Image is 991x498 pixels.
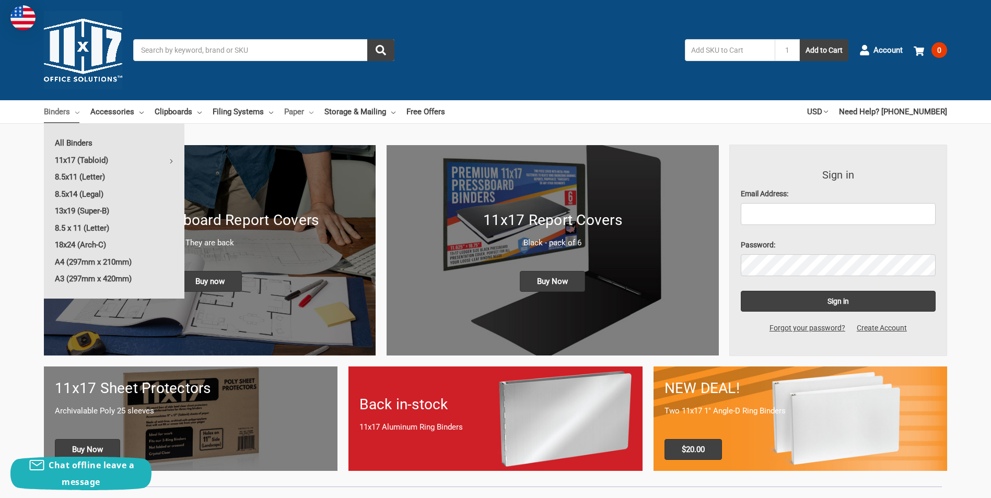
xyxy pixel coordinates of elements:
[213,100,273,123] a: Filing Systems
[55,209,365,231] h1: 11x17 Pressboard Report Covers
[44,254,184,270] a: A4 (297mm x 210mm)
[398,237,707,249] p: Black - pack of 6
[914,37,947,64] a: 0
[44,100,79,123] a: Binders
[44,11,122,89] img: 11x17.com
[49,459,134,488] span: Chat offline leave a message
[387,145,718,355] img: 11x17 Report Covers
[851,323,913,334] a: Create Account
[685,39,775,61] input: Add SKU to Cart
[178,271,242,292] span: Buy now
[873,44,903,56] span: Account
[859,37,903,64] a: Account
[741,240,936,251] label: Password:
[807,100,828,123] a: USD
[520,271,585,292] span: Buy Now
[741,167,936,183] h3: Sign in
[55,439,120,460] span: Buy Now
[10,5,36,30] img: duty and tax information for United States
[44,152,184,169] a: 11x17 (Tabloid)
[44,169,184,185] a: 8.5x11 (Letter)
[359,394,631,416] h1: Back in-stock
[133,39,394,61] input: Search by keyword, brand or SKU
[664,439,722,460] span: $20.00
[55,405,327,417] p: Archivalable Poly 25 sleeves
[664,377,936,399] h1: NEW DEAL!
[44,366,337,470] a: 11x17 sheet protectors 11x17 Sheet Protectors Archivalable Poly 25 sleeves Buy Now
[764,323,851,334] a: Forgot your password?
[324,100,395,123] a: Storage & Mailing
[55,237,365,249] p: They are back
[741,291,936,312] input: Sign in
[44,186,184,203] a: 8.5x14 (Legal)
[44,145,376,355] a: New 11x17 Pressboard Binders 11x17 Pressboard Report Covers They are back Buy now
[654,366,947,470] a: 11x17 Binder 2-pack only $20.00 NEW DEAL! Two 11x17 1" Angle-D Ring Binders $20.00
[931,42,947,58] span: 0
[10,457,151,490] button: Chat offline leave a message
[44,145,376,355] img: New 11x17 Pressboard Binders
[741,188,936,199] label: Email Address:
[348,366,642,470] a: Back in-stock 11x17 Aluminum Ring Binders
[387,145,718,355] a: 11x17 Report Covers 11x17 Report Covers Black - pack of 6 Buy Now
[359,421,631,433] p: 11x17 Aluminum Ring Binders
[905,470,991,498] iframe: Google Customer Reviews
[44,135,184,151] a: All Binders
[284,100,313,123] a: Paper
[90,100,144,123] a: Accessories
[800,39,848,61] button: Add to Cart
[664,405,936,417] p: Two 11x17 1" Angle-D Ring Binders
[398,209,707,231] h1: 11x17 Report Covers
[55,377,327,399] h1: 11x17 Sheet Protectors
[155,100,202,123] a: Clipboards
[44,236,184,253] a: 18x24 (Arch-C)
[406,100,445,123] a: Free Offers
[44,203,184,219] a: 13x19 (Super-B)
[44,220,184,236] a: 8.5 x 11 (Letter)
[839,100,947,123] a: Need Help? [PHONE_NUMBER]
[44,270,184,287] a: A3 (297mm x 420mm)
